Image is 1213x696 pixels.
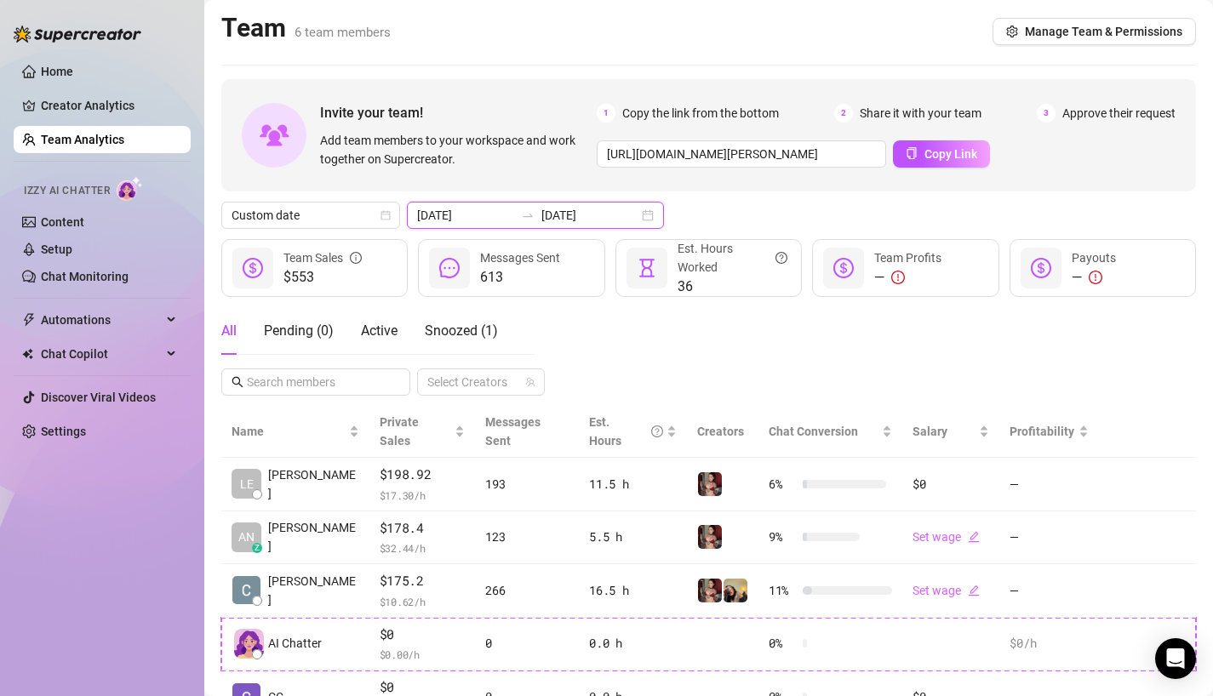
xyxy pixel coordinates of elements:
span: Chat Conversion [769,425,858,438]
button: Manage Team & Permissions [993,18,1196,45]
a: Set wageedit [913,584,980,597]
span: Invite your team! [320,102,597,123]
span: $178.4 [380,518,466,539]
span: Share it with your team [860,104,981,123]
span: question-circle [651,413,663,450]
a: Discover Viral Videos [41,391,156,404]
a: Creator Analytics [41,92,177,119]
span: LE [240,475,254,493]
div: 266 [485,581,569,600]
img: Demi [698,579,722,602]
div: Team Sales [283,248,362,267]
span: 11 % [769,581,796,600]
span: Messages Sent [480,251,560,265]
span: dollar-circle [833,258,854,278]
td: — [999,511,1098,565]
span: 6 team members [295,25,391,40]
span: 36 [678,277,787,297]
span: Add team members to your workspace and work together on Supercreator. [320,131,590,168]
div: 193 [485,475,569,493]
span: hourglass [637,258,657,278]
span: Automations [41,306,162,334]
span: 0 % [769,634,796,653]
div: z [252,543,262,553]
span: Manage Team & Permissions [1025,25,1182,38]
span: message [439,258,460,278]
span: Name [232,422,346,441]
div: 16.5 h [589,581,677,600]
img: AI Chatter [117,176,143,201]
span: AI Chatter [268,634,322,653]
div: 123 [485,528,569,546]
span: thunderbolt [22,313,36,327]
h2: Team [221,12,391,44]
td: — [999,458,1098,511]
a: Home [41,65,73,78]
span: team [525,377,535,387]
img: Chat Copilot [22,348,33,360]
span: Team Profits [874,251,941,265]
span: $ 10.62 /h [380,593,466,610]
div: 0 [485,634,569,653]
span: 6 % [769,475,796,493]
span: AN [238,528,255,546]
span: $175.2 [380,571,466,591]
span: Payouts [1072,251,1116,265]
span: edit [968,531,980,543]
div: Est. Hours Worked [678,239,787,277]
span: Custom date [232,203,390,228]
div: Est. Hours [589,413,663,450]
div: 0.0 h [589,634,677,653]
span: Salary [913,425,947,438]
img: Demi [698,472,722,496]
div: — [874,267,941,288]
span: exclamation-circle [1089,271,1102,284]
span: 3 [1037,104,1056,123]
span: $198.92 [380,465,466,485]
span: [PERSON_NAME] [268,572,359,609]
button: Copy Link [893,140,990,168]
span: Snoozed ( 1 ) [425,322,498,339]
a: Set wageedit [913,530,980,544]
span: Copy the link from the bottom [622,104,779,123]
div: 11.5 h [589,475,677,493]
span: Izzy AI Chatter [24,183,110,199]
th: Creators [687,406,758,458]
span: Copy Link [924,147,977,161]
a: Settings [41,425,86,438]
span: $ 0.00 /h [380,646,466,663]
input: End date [541,206,638,225]
span: Active [361,322,398,339]
span: $0 [380,625,466,645]
div: — [1072,267,1116,288]
td: — [999,564,1098,618]
div: All [221,321,237,341]
span: $ 17.30 /h [380,487,466,504]
span: 1 [597,104,615,123]
div: $0 /h [1010,634,1088,653]
span: info-circle [350,248,362,267]
span: setting [1006,26,1018,37]
a: Content [41,215,84,229]
img: Catherine Eliza… [232,576,260,604]
span: edit [968,585,980,596]
div: $0 [913,475,990,493]
span: dollar-circle [1031,258,1051,278]
span: search [232,376,243,388]
span: Profitability [1010,425,1074,438]
span: exclamation-circle [891,271,905,284]
img: logo-BBDzfeDw.svg [14,26,141,43]
a: Setup [41,242,72,256]
span: $ 32.44 /h [380,539,466,556]
span: 9 % [769,528,796,546]
span: swap-right [521,208,535,222]
div: Open Intercom Messenger [1155,638,1196,679]
img: Mistress [724,579,747,602]
img: Demi [698,525,722,549]
span: $553 [283,267,362,288]
span: Messages Sent [485,415,541,448]
span: calendar [380,210,391,220]
a: Team Analytics [41,133,124,146]
span: [PERSON_NAME] [268,465,359,503]
span: Chat Copilot [41,340,162,368]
